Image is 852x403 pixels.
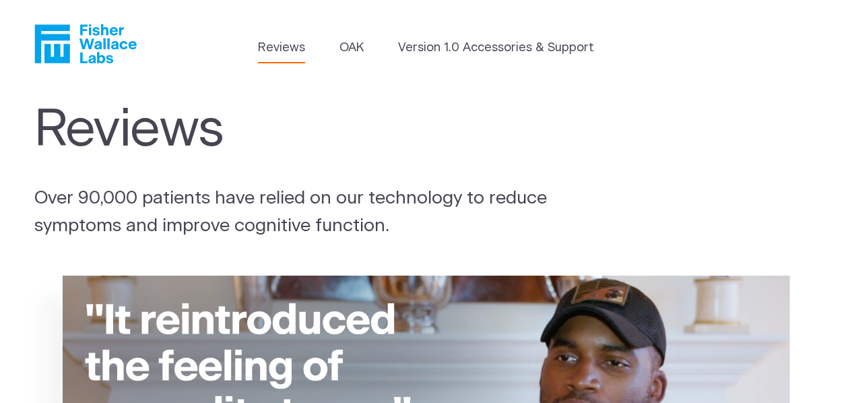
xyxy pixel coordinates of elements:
a: Version 1.0 Accessories & Support [398,39,594,57]
a: OAK [339,39,364,57]
a: Reviews [258,39,305,57]
a: Fisher Wallace [34,24,137,63]
h1: Reviews [34,100,573,160]
p: Over 90,000 patients have relied on our technology to reduce symptoms and improve cognitive funct... [34,185,561,239]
